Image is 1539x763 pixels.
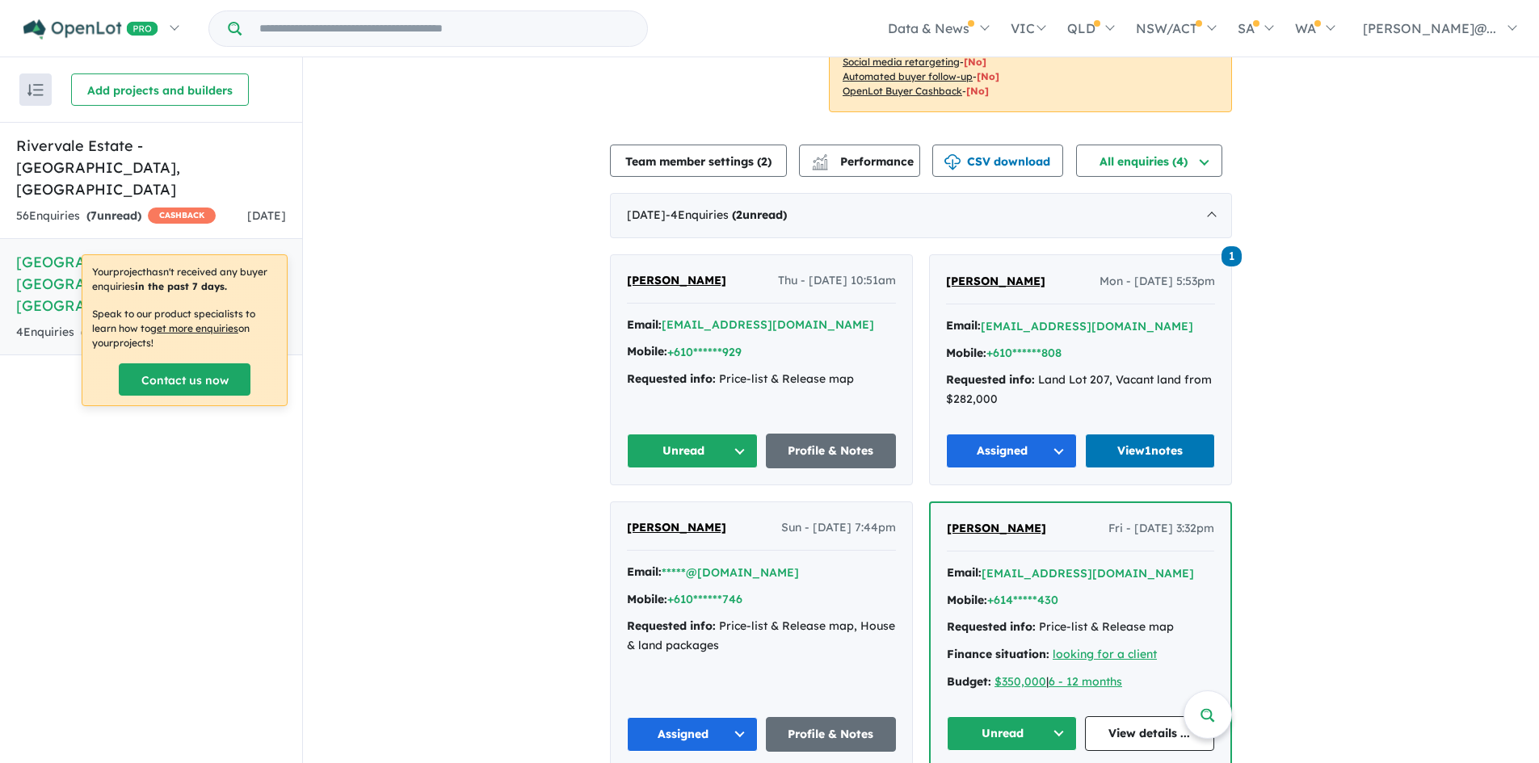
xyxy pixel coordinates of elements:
a: [PERSON_NAME] [946,272,1045,291]
input: Try estate name, suburb, builder or developer [245,11,644,46]
button: Unread [947,716,1077,751]
span: [DATE] [247,208,286,223]
span: [No] [966,85,989,97]
strong: Mobile: [947,593,987,607]
span: Sun - [DATE] 7:44pm [781,518,896,538]
a: View details ... [1085,716,1215,751]
a: [PERSON_NAME] [627,518,726,538]
strong: Requested info: [627,618,716,633]
button: Assigned [627,717,758,752]
strong: Email: [627,564,662,579]
button: Add projects and builders [71,73,249,106]
span: [PERSON_NAME] [947,521,1046,535]
a: $350,000 [994,674,1046,689]
a: Profile & Notes [766,434,897,468]
button: All enquiries (4) [1076,145,1222,177]
strong: ( unread) [86,208,141,223]
img: sort.svg [27,84,44,96]
button: Assigned [946,434,1077,468]
a: [PERSON_NAME] [627,271,726,291]
span: 2 [736,208,742,222]
strong: ( unread) [81,325,136,339]
strong: Email: [947,565,982,580]
strong: Requested info: [627,371,716,386]
span: Thu - [DATE] 10:51am [778,271,896,291]
p: Your project hasn't received any buyer enquiries [92,265,277,294]
span: 2 [761,154,767,169]
span: Mon - [DATE] 5:53pm [1100,272,1215,291]
u: Automated buyer follow-up [843,70,973,82]
img: Openlot PRO Logo White [23,19,158,40]
h5: Rivervale Estate - [GEOGRAPHIC_DATA] , [GEOGRAPHIC_DATA] [16,135,286,200]
span: 1 [1222,246,1242,266]
a: Profile & Notes [766,717,897,752]
strong: Finance situation: [947,647,1049,661]
strong: Requested info: [947,619,1036,634]
span: [PERSON_NAME]@... [1363,20,1496,36]
span: [No] [964,56,986,68]
img: line-chart.svg [813,154,827,163]
img: bar-chart.svg [812,159,828,170]
span: Fri - [DATE] 3:32pm [1108,519,1214,539]
u: Social media retargeting [843,56,960,68]
span: [PERSON_NAME] [627,273,726,287]
span: 7 [90,208,97,223]
button: [EMAIL_ADDRESS][DOMAIN_NAME] [662,317,874,333]
button: Performance [799,145,920,177]
h5: [GEOGRAPHIC_DATA] - [GEOGRAPHIC_DATA] , [GEOGRAPHIC_DATA] [16,251,286,317]
a: View1notes [1085,434,1216,468]
div: [DATE] [610,193,1232,238]
div: Price-list & Release map [627,370,896,389]
div: Price-list & Release map [947,618,1214,637]
div: 4 Enquir ies [16,323,214,342]
span: CASHBACK [148,208,216,224]
strong: ( unread) [732,208,787,222]
button: Unread [627,434,758,468]
span: [PERSON_NAME] [627,520,726,535]
div: Price-list & Release map, House & land packages [627,617,896,656]
u: get more enquiries [150,322,238,334]
div: Land Lot 207, Vacant land from $282,000 [946,371,1215,409]
button: CSV download [932,145,1063,177]
a: [PERSON_NAME] [947,519,1046,539]
b: in the past 7 days. [135,280,227,292]
strong: Mobile: [627,592,667,606]
img: download icon [944,154,961,170]
p: Speak to our product specialists to learn how to on your projects ! [92,307,277,350]
button: Team member settings (2) [610,145,787,177]
a: 6 - 12 months [1049,674,1122,689]
a: 1 [1222,245,1242,266]
span: [PERSON_NAME] [946,274,1045,288]
u: OpenLot Buyer Cashback [843,85,962,97]
button: [EMAIL_ADDRESS][DOMAIN_NAME] [981,318,1193,335]
span: [No] [977,70,999,82]
button: [EMAIL_ADDRESS][DOMAIN_NAME] [982,565,1194,582]
div: 56 Enquir ies [16,207,216,226]
span: Performance [814,154,914,169]
div: | [947,673,1214,692]
strong: Budget: [947,674,991,689]
strong: Email: [627,317,662,332]
strong: Email: [946,318,981,333]
strong: Mobile: [627,344,667,358]
a: looking for a client [1053,647,1157,661]
strong: Mobile: [946,346,986,360]
strong: Requested info: [946,372,1035,387]
a: Contact us now [119,363,250,396]
span: - 4 Enquir ies [666,208,787,222]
